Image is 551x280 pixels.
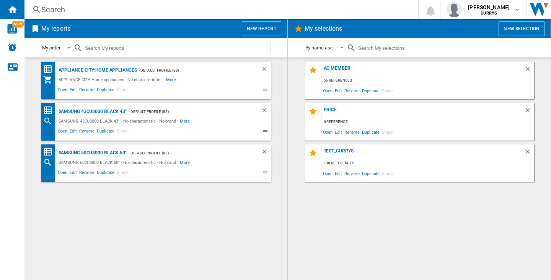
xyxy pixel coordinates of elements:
span: Share [381,127,394,137]
div: APPLIANCE CITY:Home appliances - No characteristic - [57,75,166,84]
div: test_currys [322,148,524,159]
div: Delete [261,148,271,158]
span: Duplicate [361,85,381,96]
div: By name asc. [305,45,334,51]
div: Price Matrix [43,147,57,157]
div: Search [43,158,57,167]
div: Delete [524,107,534,117]
span: Rename [78,86,96,95]
span: Open [57,128,69,137]
div: Search [43,116,57,126]
span: Share [116,169,129,178]
span: Duplicate [361,127,381,137]
span: Open [57,169,69,178]
div: APPLIANCE CITY:Home appliances [57,65,137,75]
div: - Default profile (83) [127,107,246,116]
span: More [166,75,177,84]
img: alerts-logo.svg [8,43,17,52]
span: Open [322,85,334,96]
div: Delete [261,65,271,75]
span: Duplicate [361,168,381,178]
span: Rename [78,128,96,137]
div: 108 references [322,159,534,168]
div: ao member [322,65,524,76]
div: price [322,107,524,117]
div: Search [41,4,398,15]
span: Edit [68,128,78,137]
b: CURRYS [481,11,497,16]
div: Price Matrix [43,64,57,74]
span: [PERSON_NAME] [468,3,510,11]
div: Delete [261,107,271,116]
span: Rename [343,85,361,96]
span: Edit [334,127,343,137]
div: SAMSUNG 50CU8000 BLACK 50" [57,148,127,158]
span: More [180,116,191,126]
div: 0 reference [322,117,534,127]
img: profile.jpg [447,2,462,17]
span: Open [322,127,334,137]
span: Share [381,85,394,96]
span: Duplicate [96,86,116,95]
h2: My selections [303,21,344,36]
div: Delete [524,65,534,76]
span: Rename [78,169,96,178]
span: More [180,158,191,167]
button: New selection [499,21,544,36]
span: Edit [334,168,343,178]
img: wise-card.svg [7,24,17,34]
span: Share [116,128,129,137]
span: Duplicate [96,128,116,137]
div: - Default profile (83) [137,65,246,75]
div: SAMSUNG 50CU8000 BLACK 50" - No characteristic - No brand [57,158,180,167]
div: - Default profile (83) [127,148,246,158]
input: Search My selections [356,43,534,53]
span: Rename [343,127,361,137]
div: SAMSUNG 43CU8000 BLACK 43" - No characteristic - No brand [57,116,180,126]
div: My order [42,45,60,51]
div: My Assortment [43,75,57,84]
div: Price Matrix [43,106,57,115]
span: Duplicate [96,169,116,178]
button: New report [242,21,281,36]
span: Share [381,168,394,178]
div: SAMSUNG 43CU8000 BLACK 43" [57,107,127,116]
h2: My reports [40,21,72,36]
div: 56 references [322,76,534,85]
input: Search My reports [83,43,271,53]
span: Edit [68,86,78,95]
span: Edit [334,85,343,96]
div: Delete [524,148,534,159]
span: NEW [12,21,24,28]
span: Open [57,86,69,95]
span: Share [116,86,129,95]
span: Edit [68,169,78,178]
span: Open [322,168,334,178]
span: Rename [343,168,361,178]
